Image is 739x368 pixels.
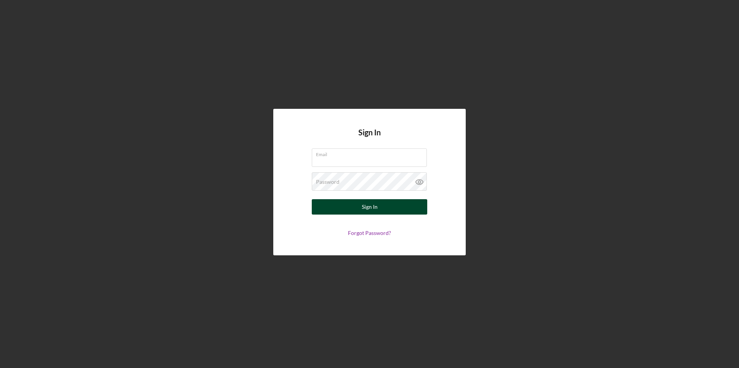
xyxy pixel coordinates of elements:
label: Email [316,149,427,157]
label: Password [316,179,339,185]
a: Forgot Password? [348,230,391,236]
button: Sign In [312,199,427,215]
div: Sign In [362,199,378,215]
h4: Sign In [358,128,381,148]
